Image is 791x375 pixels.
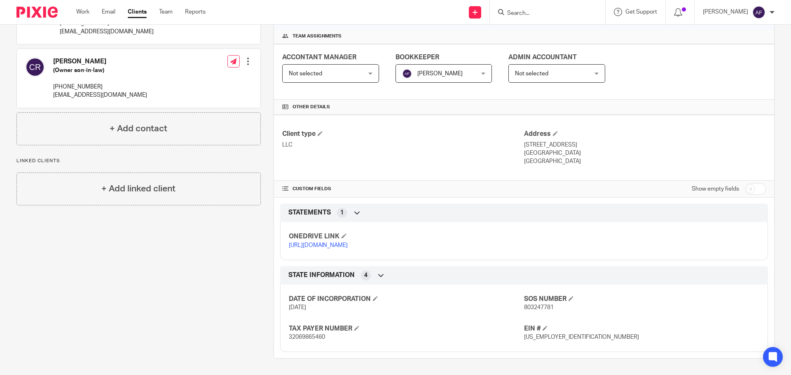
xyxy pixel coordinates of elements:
h4: Client type [282,130,524,138]
p: Linked clients [16,158,261,164]
span: Other details [293,104,330,110]
img: svg%3E [402,69,412,79]
span: [DATE] [289,305,306,310]
img: svg%3E [25,57,45,77]
span: 32069865460 [289,334,325,340]
input: Search [506,10,580,17]
img: svg%3E [752,6,765,19]
h4: + Add contact [110,122,167,135]
label: Show empty fields [692,185,739,193]
h4: [PERSON_NAME] [53,57,147,66]
span: STATEMENTS [288,208,331,217]
a: [URL][DOMAIN_NAME] [289,242,348,248]
p: [STREET_ADDRESS] [524,141,766,149]
h4: EIN # [524,324,759,333]
span: 4 [364,271,367,280]
h4: DATE OF INCORPORATION [289,295,524,303]
h4: Address [524,130,766,138]
p: [EMAIL_ADDRESS][DOMAIN_NAME] [60,28,154,36]
span: ACCONTANT MANAGER [282,54,356,61]
h4: TAX PAYER NUMBER [289,324,524,333]
span: ADMIN ACCOUNTANT [508,54,577,61]
img: Pixie [16,7,58,18]
p: [EMAIL_ADDRESS][DOMAIN_NAME] [53,91,147,99]
p: [PHONE_NUMBER] [53,83,147,91]
a: Team [159,8,173,16]
span: 1 [340,209,344,217]
a: Reports [185,8,206,16]
a: Work [76,8,89,16]
span: STATE INFORMATION [288,271,355,280]
span: BOOKKEEPER [395,54,439,61]
p: [GEOGRAPHIC_DATA] [524,149,766,157]
span: Get Support [625,9,657,15]
h5: (Owner son-in-law) [53,66,147,75]
a: Email [102,8,115,16]
span: Not selected [289,71,322,77]
span: Not selected [515,71,548,77]
p: [GEOGRAPHIC_DATA] [524,157,766,165]
p: LLC [282,141,524,149]
span: [PERSON_NAME] [417,71,463,77]
span: [US_EMPLOYER_IDENTIFICATION_NUMBER] [524,334,639,340]
a: Clients [128,8,147,16]
p: [PERSON_NAME] [703,8,748,16]
h4: CUSTOM FIELDS [282,186,524,192]
h4: SOS NUMBER [524,295,759,303]
h4: ONEDRIVE LINK [289,232,524,241]
span: 803247781 [524,305,554,310]
span: Team assignments [293,33,342,40]
h4: + Add linked client [101,182,176,195]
